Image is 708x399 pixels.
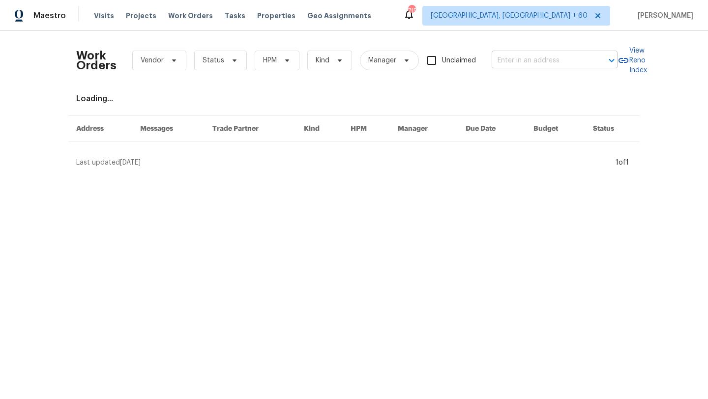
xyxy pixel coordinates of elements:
th: Messages [132,116,205,142]
th: Due Date [458,116,526,142]
span: Tasks [225,12,245,19]
span: Properties [257,11,295,21]
th: Budget [526,116,585,142]
th: Kind [296,116,343,142]
button: Open [605,54,619,67]
span: Visits [94,11,114,21]
a: View Reno Index [618,46,647,75]
span: Maestro [33,11,66,21]
span: [GEOGRAPHIC_DATA], [GEOGRAPHIC_DATA] + 60 [431,11,588,21]
div: 1 of 1 [616,158,629,168]
span: Work Orders [168,11,213,21]
div: Loading... [76,94,632,104]
span: Kind [316,56,329,65]
th: Status [585,116,640,142]
input: Enter in an address [492,53,590,68]
th: Address [68,116,132,142]
div: Last updated [76,158,613,168]
th: Trade Partner [205,116,296,142]
div: 715 [408,6,415,16]
span: Vendor [141,56,164,65]
span: [DATE] [120,159,141,166]
span: Unclaimed [442,56,476,66]
h2: Work Orders [76,51,117,70]
th: HPM [343,116,390,142]
span: Status [203,56,224,65]
th: Manager [390,116,458,142]
span: [PERSON_NAME] [634,11,693,21]
span: Manager [368,56,396,65]
span: HPM [263,56,277,65]
span: Projects [126,11,156,21]
span: Geo Assignments [307,11,371,21]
